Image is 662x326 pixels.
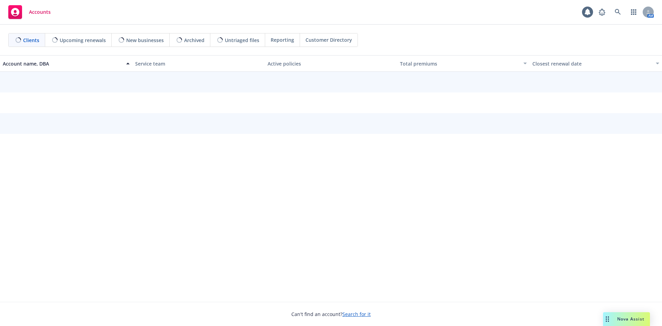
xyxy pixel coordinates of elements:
span: New businesses [126,37,164,44]
button: Nova Assist [603,312,650,326]
div: Account name, DBA [3,60,122,67]
a: Accounts [6,2,53,22]
button: Total premiums [397,55,530,72]
a: Report a Bug [595,5,609,19]
button: Closest renewal date [530,55,662,72]
div: Closest renewal date [532,60,652,67]
button: Service team [132,55,265,72]
span: Upcoming renewals [60,37,106,44]
span: Customer Directory [305,36,352,43]
span: Untriaged files [225,37,259,44]
div: Active policies [268,60,394,67]
a: Search [611,5,625,19]
span: Clients [23,37,39,44]
span: Accounts [29,9,51,15]
div: Total premiums [400,60,519,67]
a: Search for it [342,311,371,317]
span: Archived [184,37,204,44]
button: Active policies [265,55,397,72]
span: Reporting [271,36,294,43]
a: Switch app [627,5,641,19]
span: Nova Assist [617,316,644,322]
div: Drag to move [603,312,612,326]
span: Can't find an account? [291,310,371,318]
div: Service team [135,60,262,67]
